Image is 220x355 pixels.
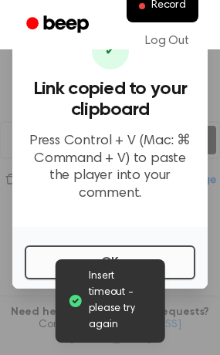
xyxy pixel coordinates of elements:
p: Press Control + V (Mac: ⌘ Command + V) to paste the player into your comment. [25,133,195,202]
a: Beep [15,10,103,40]
a: Log Out [130,22,205,59]
button: OK [25,245,195,279]
div: ✔ [92,32,129,69]
h3: Link copied to your clipboard [25,79,195,120]
span: Insert timeout - please try again [89,269,153,333]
